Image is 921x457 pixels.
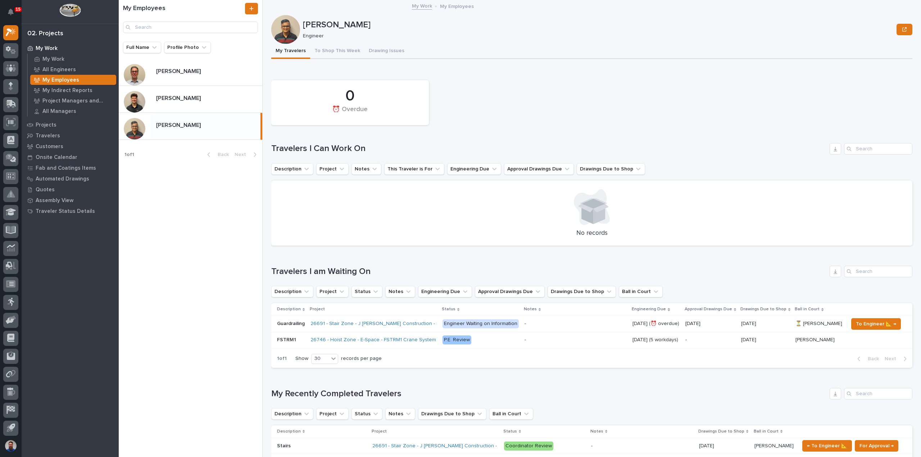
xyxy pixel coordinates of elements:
[698,428,744,435] p: Drawings Due to Shop
[885,356,900,362] span: Next
[36,176,89,182] p: Automated Drawings
[283,106,417,121] div: ⏰ Overdue
[699,442,716,449] p: [DATE]
[271,350,292,367] p: 1 of 1
[632,319,681,327] p: [DATE] (⏰ overdue)
[851,318,901,330] button: To Engineer 📐 →
[271,286,313,297] button: Description
[310,337,436,343] a: 26746 - Hoist Zone - E-Space - FSTRM1 Crane System
[119,86,262,113] a: [PERSON_NAME][PERSON_NAME]
[22,119,119,130] a: Projects
[855,440,898,452] button: For Approval →
[119,113,262,140] a: [PERSON_NAME][PERSON_NAME]
[36,133,60,139] p: Travelers
[591,443,593,449] div: -
[440,2,474,10] p: My Employees
[295,356,308,362] p: Show
[316,408,349,420] button: Project
[36,197,73,204] p: Assembly View
[36,154,77,161] p: Onsite Calendar
[42,77,79,83] p: My Employees
[548,286,616,297] button: Drawings Due to Shop
[504,442,553,451] div: Coordinator Review
[844,143,912,155] div: Search
[277,305,301,313] p: Description
[36,208,95,215] p: Traveler Status Details
[9,9,18,20] div: Notifications15
[351,163,381,175] button: Notes
[22,195,119,206] a: Assembly View
[310,44,364,59] button: To Shop This Week
[385,408,415,420] button: Notes
[22,130,119,141] a: Travelers
[503,428,517,435] p: Status
[271,438,912,454] tr: StairsStairs 26691 - Stair Zone - J [PERSON_NAME] Construction - LRI Warehouse Coordinator Review...
[22,206,119,216] a: Traveler Status Details
[443,319,519,328] div: Engineer Waiting on Information
[232,151,262,158] button: Next
[802,440,852,452] button: ← To Engineer 📐
[3,438,18,453] button: users-avatar
[685,321,735,327] p: [DATE]
[271,44,310,59] button: My Travelers
[740,305,786,313] p: Drawings Due to Shop
[22,163,119,173] a: Fab and Coatings Items
[156,67,202,75] p: [PERSON_NAME]
[22,184,119,195] a: Quotes
[119,146,140,164] p: 1 of 1
[283,87,417,105] div: 0
[859,442,894,450] span: For Approval →
[271,266,827,277] h1: Travelers I am Waiting On
[754,428,779,435] p: Ball in Court
[303,20,894,30] p: [PERSON_NAME]
[42,56,64,63] p: My Work
[271,163,313,175] button: Description
[123,5,244,13] h1: My Employees
[525,321,526,327] div: -
[863,356,879,362] span: Back
[619,286,663,297] button: Ball in Court
[235,151,250,158] span: Next
[16,7,21,12] p: 15
[3,4,18,19] button: Notifications
[42,87,92,94] p: My Indirect Reports
[22,173,119,184] a: Automated Drawings
[475,286,545,297] button: Approval Drawings Due
[685,305,732,313] p: Approval Drawings Due
[385,286,415,297] button: Notes
[303,33,891,39] p: Engineer
[277,335,298,343] p: FSTRM1
[525,337,526,343] div: -
[443,335,471,344] div: P.E. Review
[351,286,382,297] button: Status
[412,1,432,10] a: My Work
[807,442,847,450] span: ← To Engineer 📐
[271,316,912,332] tr: GuardrailingGuardrailing 26691 - Stair Zone - J [PERSON_NAME] Construction - LRI Warehouse Engine...
[685,337,735,343] p: -
[372,428,387,435] p: Project
[524,305,537,313] p: Notes
[27,30,63,38] div: 02. Projects
[28,75,119,85] a: My Employees
[418,408,486,420] button: Drawings Due to Shop
[277,442,292,449] p: Stairs
[310,321,471,327] a: 26691 - Stair Zone - J [PERSON_NAME] Construction - LRI Warehouse
[164,42,211,53] button: Profile Photo
[36,122,56,128] p: Projects
[844,266,912,277] input: Search
[280,229,904,237] p: No records
[123,22,258,33] div: Search
[364,44,409,59] button: Drawing Issues
[341,356,382,362] p: records per page
[271,389,827,399] h1: My Recently Completed Travelers
[123,42,161,53] button: Full Name
[22,152,119,163] a: Onsite Calendar
[795,305,820,313] p: Ball in Court
[42,108,76,115] p: All Managers
[577,163,645,175] button: Drawings Due to Shop
[42,67,76,73] p: All Engineers
[844,388,912,399] input: Search
[277,319,306,327] p: Guardrailing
